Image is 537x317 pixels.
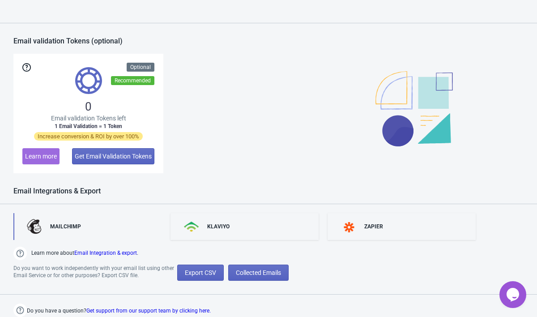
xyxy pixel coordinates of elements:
[177,265,224,281] button: Export CSV
[85,99,92,114] span: 0
[72,148,154,164] button: Get Email Validation Tokens
[375,71,453,146] img: illustration.svg
[22,148,60,164] button: Learn more
[13,265,177,281] div: Do you want to work independently with your email list using other Email Service or for other pur...
[364,223,383,230] div: ZAPIER
[27,305,211,316] span: Do you have a question?
[86,308,211,314] a: Get support from our support team by clicking here.
[31,249,138,260] span: Learn more about .
[50,223,81,230] div: MAILCHIMP
[127,63,154,72] div: Optional
[111,76,154,85] div: Recommended
[13,304,27,317] img: help.png
[236,269,281,276] span: Collected Emails
[51,114,126,123] span: Email validation Tokens left
[185,269,216,276] span: Export CSV
[74,250,137,256] a: Email Integration & export
[27,219,43,234] img: mailchimp.png
[75,67,102,94] img: tokens.svg
[13,247,27,260] img: help.png
[184,222,200,232] img: klaviyo.png
[228,265,289,281] button: Collected Emails
[499,281,528,308] iframe: chat widget
[55,123,122,130] span: 1 Email Validation = 1 Token
[207,223,230,230] div: KLAVIYO
[25,153,57,160] span: Learn more
[75,153,152,160] span: Get Email Validation Tokens
[34,132,143,141] span: Increase conversion & ROI by over 100%
[341,222,357,232] img: zapier.svg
